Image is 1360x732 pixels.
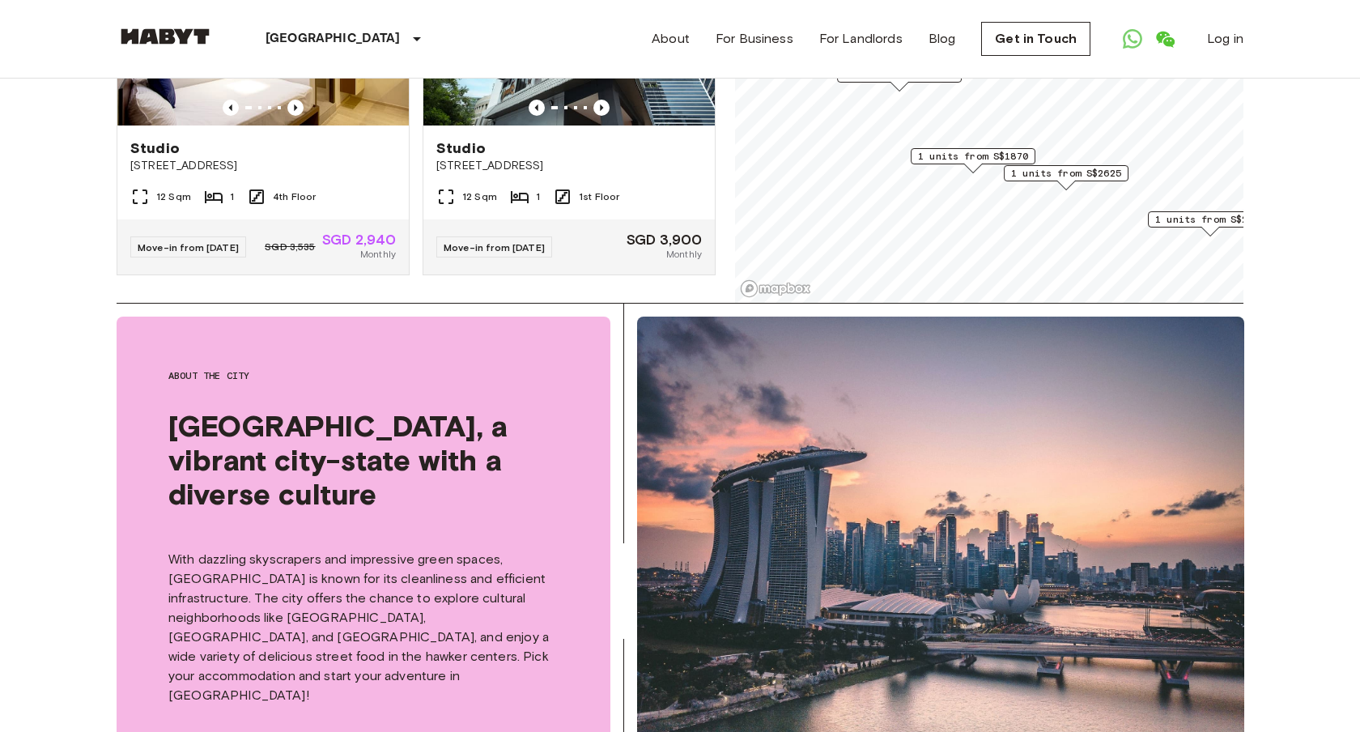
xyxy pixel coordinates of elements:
a: Open WhatsApp [1116,23,1149,55]
a: Mapbox logo [740,279,811,298]
a: Blog [929,29,956,49]
span: 12 Sqm [156,189,191,204]
span: Monthly [666,247,702,262]
a: Log in [1207,29,1243,49]
span: 12 Sqm [462,189,497,204]
button: Previous image [529,100,545,116]
span: [STREET_ADDRESS] [130,158,396,174]
span: 1 [230,189,234,204]
span: 1 [536,189,540,204]
span: 1 units from S$1870 [918,149,1028,164]
img: Habyt [117,28,214,45]
span: Studio [436,138,486,158]
span: Monthly [360,247,396,262]
div: Map marker [1148,211,1273,236]
div: Map marker [837,66,962,91]
span: 4th Floor [273,189,316,204]
span: Move-in from [DATE] [444,241,545,253]
a: Get in Touch [981,22,1090,56]
button: Previous image [223,100,239,116]
span: SGD 3,900 [627,232,702,247]
span: Move-in from [DATE] [138,241,239,253]
button: Previous image [287,100,304,116]
span: SGD 3,535 [265,240,315,254]
button: Previous image [593,100,610,116]
a: Open WeChat [1149,23,1181,55]
a: About [652,29,690,49]
div: Map marker [1004,165,1128,190]
span: 1 units from S$2380 [1155,212,1265,227]
span: 1st Floor [579,189,619,204]
a: For Landlords [819,29,903,49]
span: [GEOGRAPHIC_DATA], a vibrant city-state with a diverse culture [168,409,559,511]
p: With dazzling skyscrapers and impressive green spaces, [GEOGRAPHIC_DATA] is known for its cleanli... [168,550,559,705]
span: About the city [168,368,559,383]
p: [GEOGRAPHIC_DATA] [266,29,401,49]
span: Studio [130,138,180,158]
span: 1 units from S$2625 [1011,166,1121,181]
a: For Business [716,29,793,49]
span: SGD 2,940 [322,232,396,247]
div: Map marker [911,148,1035,173]
span: [STREET_ADDRESS] [436,158,702,174]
